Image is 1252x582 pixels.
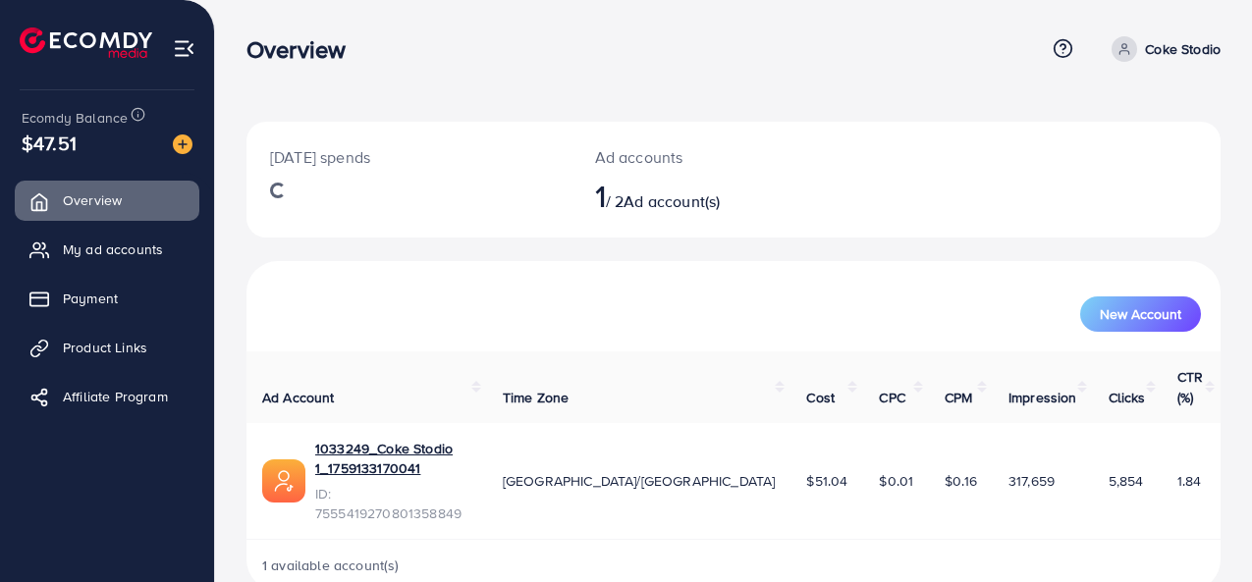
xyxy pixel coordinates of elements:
[315,484,471,524] span: ID: 7555419270801358849
[1008,388,1077,407] span: Impression
[1145,37,1221,61] p: Coke Stodio
[945,471,977,491] span: $0.16
[595,177,791,214] h2: / 2
[63,338,147,357] span: Product Links
[315,439,471,479] a: 1033249_Coke Stodio 1_1759133170041
[595,173,606,218] span: 1
[879,471,913,491] span: $0.01
[15,181,199,220] a: Overview
[945,388,972,407] span: CPM
[503,471,776,491] span: [GEOGRAPHIC_DATA]/[GEOGRAPHIC_DATA]
[806,388,835,407] span: Cost
[1109,388,1146,407] span: Clicks
[1177,471,1202,491] span: 1.84
[503,388,569,407] span: Time Zone
[20,27,152,58] img: logo
[63,289,118,308] span: Payment
[173,134,192,154] img: image
[22,129,77,157] span: $47.51
[63,239,163,259] span: My ad accounts
[15,328,199,367] a: Product Links
[15,377,199,416] a: Affiliate Program
[1104,36,1221,62] a: Coke Stodio
[270,145,548,169] p: [DATE] spends
[1177,367,1203,406] span: CTR (%)
[173,37,195,60] img: menu
[1008,471,1055,491] span: 317,659
[1080,296,1201,332] button: New Account
[879,388,904,407] span: CPC
[15,230,199,269] a: My ad accounts
[15,279,199,318] a: Payment
[262,388,335,407] span: Ad Account
[63,387,168,406] span: Affiliate Program
[806,471,847,491] span: $51.04
[1100,307,1181,321] span: New Account
[262,556,400,575] span: 1 available account(s)
[63,190,122,210] span: Overview
[246,35,361,64] h3: Overview
[595,145,791,169] p: Ad accounts
[22,108,128,128] span: Ecomdy Balance
[624,190,720,212] span: Ad account(s)
[1109,471,1144,491] span: 5,854
[262,459,305,503] img: ic-ads-acc.e4c84228.svg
